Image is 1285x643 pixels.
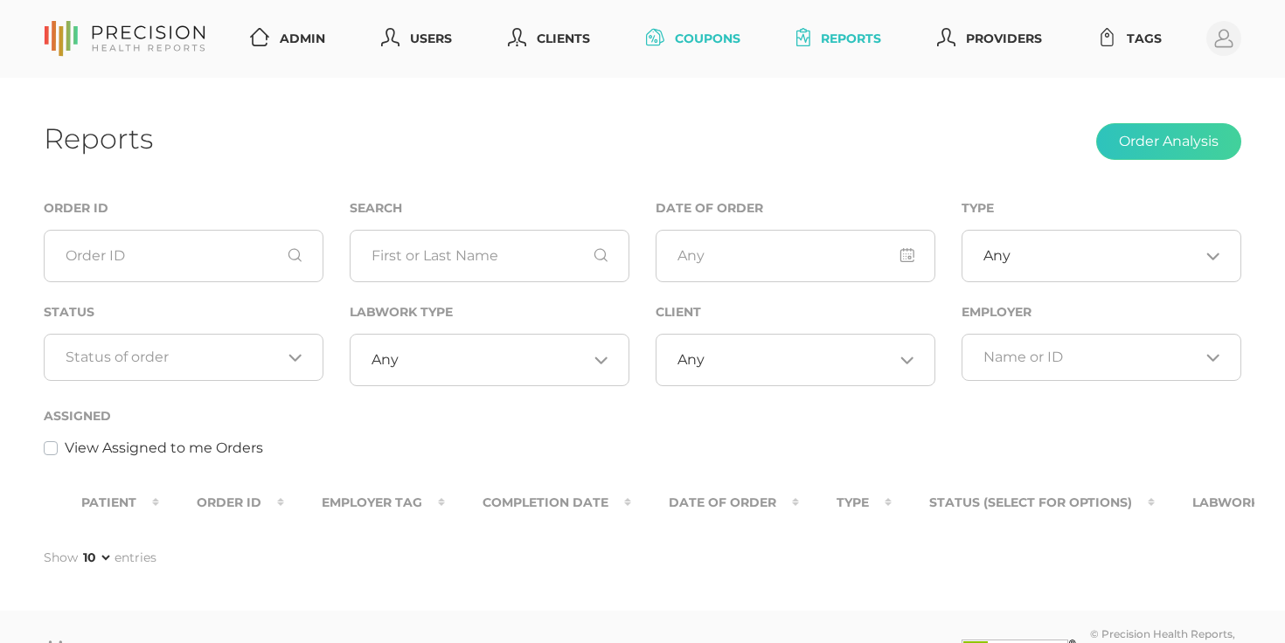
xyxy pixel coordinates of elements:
span: Any [677,351,705,369]
a: Coupons [639,23,747,55]
label: Type [962,201,994,216]
div: Search for option [962,334,1241,381]
a: Clients [501,23,597,55]
h1: Reports [44,121,153,156]
a: Providers [930,23,1049,55]
input: Any [656,230,935,282]
label: Status [44,305,94,320]
input: Search for option [705,351,893,369]
span: Any [983,247,1011,265]
a: Reports [789,23,888,55]
th: Order ID [159,483,284,522]
label: Show entries [44,549,156,567]
div: Search for option [962,230,1241,282]
th: Completion Date [445,483,631,522]
th: Date Of Order [631,483,799,522]
label: View Assigned to me Orders [65,438,263,459]
div: Search for option [656,334,935,386]
input: Search for option [66,349,281,366]
th: Employer Tag [284,483,445,522]
select: Showentries [80,549,113,566]
input: Search for option [983,349,1199,366]
a: Users [374,23,459,55]
label: Labwork Type [350,305,453,320]
label: Order ID [44,201,108,216]
label: Search [350,201,402,216]
button: Order Analysis [1096,123,1241,160]
input: First or Last Name [350,230,629,282]
th: Patient [44,483,159,522]
div: Search for option [350,334,629,386]
input: Search for option [1011,247,1199,265]
label: Client [656,305,701,320]
th: Status (Select for Options) [892,483,1155,522]
a: Tags [1091,23,1169,55]
input: Order ID [44,230,323,282]
label: Employer [962,305,1031,320]
div: Search for option [44,334,323,381]
span: Any [372,351,399,369]
label: Date of Order [656,201,763,216]
a: Admin [243,23,332,55]
label: Assigned [44,409,111,424]
input: Search for option [399,351,587,369]
th: Type [799,483,892,522]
